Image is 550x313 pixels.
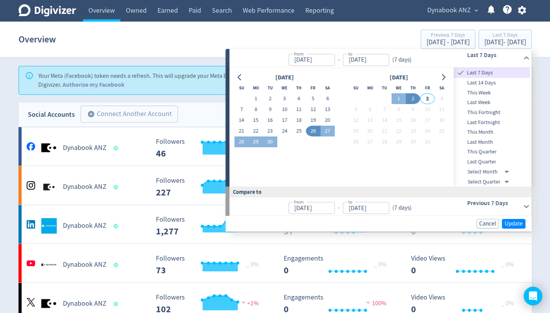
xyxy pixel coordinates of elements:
[249,104,263,115] button: 8
[468,177,512,187] div: Select Quarter
[349,104,363,115] button: 5
[292,104,306,115] button: 11
[406,104,420,115] button: 9
[19,127,532,166] a: Dynabook ANZ undefinedDynabook ANZ Followers --- Followers 46 2% Engagements 1 Engagements 1 83% ...
[406,115,420,126] button: 16
[230,67,532,187] div: from-to(7 days)Last 7 Days
[278,126,292,136] button: 24
[454,148,530,156] span: This Quarter
[363,136,377,147] button: 27
[320,126,335,136] button: 27
[63,143,107,153] h5: Dynabook ANZ
[435,82,449,93] th: Saturday
[249,136,263,147] button: 29
[468,167,512,177] div: Select Month
[19,27,56,52] h1: Overview
[454,98,530,108] div: Last Week
[426,39,470,46] div: [DATE] - [DATE]
[81,106,178,123] button: Connect Another Account
[407,255,523,275] svg: Video Views 0
[75,107,178,123] a: Connect Another Account
[454,78,530,88] div: Last 14 Days
[363,126,377,136] button: 20
[377,82,392,93] th: Tuesday
[292,126,306,136] button: 25
[63,182,107,192] h5: Dynabook ANZ
[87,110,95,118] span: add_circle
[152,255,268,275] svg: Followers ---
[320,104,335,115] button: 13
[501,261,514,268] span: _ 0%
[420,93,435,104] button: 3
[465,69,530,77] span: Last 7 Days
[363,104,377,115] button: 6
[19,205,532,244] a: Dynabook ANZ undefinedDynabook ANZ Followers --- Followers 1,277 <1% Engagements 37 Engagements 3...
[454,67,530,78] div: Last 7 Days
[263,126,277,136] button: 23
[292,82,306,93] th: Thursday
[226,187,532,197] div: Compare to
[63,260,107,269] h5: Dynabook ANZ
[454,88,530,98] div: This Week
[435,115,449,126] button: 18
[240,300,247,305] img: negative-performance.svg
[320,115,335,126] button: 20
[392,82,406,93] th: Wednesday
[152,138,268,158] svg: Followers ---
[63,221,107,231] h5: Dynabook ANZ
[320,93,335,104] button: 6
[454,147,530,157] div: This Quarter
[454,158,530,166] span: Last Quarter
[234,126,249,136] button: 21
[479,221,496,227] span: Cancel
[41,296,57,311] img: Dynabook ANZ undefined
[364,300,372,305] img: negative-performance.svg
[320,82,335,93] th: Saturday
[387,72,410,83] div: [DATE]
[420,136,435,147] button: 31
[41,179,57,195] img: Dynabook ANZ undefined
[505,221,523,227] span: Update
[63,81,125,89] a: Authorize my Facebook
[294,199,303,205] label: from
[278,115,292,126] button: 17
[435,104,449,115] button: 11
[263,93,277,104] button: 2
[113,263,120,267] span: Data last synced: 2 Oct 2025, 7:01pm (AEST)
[349,115,363,126] button: 12
[377,115,392,126] button: 14
[363,82,377,93] th: Monday
[477,219,499,229] button: Cancel
[454,138,530,146] span: Last Month
[363,115,377,126] button: 13
[249,126,263,136] button: 22
[479,30,532,49] button: Last 7 Days[DATE]- [DATE]
[278,104,292,115] button: 10
[406,136,420,147] button: 30
[467,199,520,208] h6: Previous 7 Days
[335,204,343,212] div: -
[306,104,320,115] button: 12
[454,157,530,167] div: Last Quarter
[152,177,268,197] svg: Followers ---
[467,50,520,60] h6: Last 7 Days
[234,72,245,83] button: Go to previous month
[230,49,532,67] div: from-to(7 days)Last 7 Days
[348,50,352,57] label: to
[280,255,396,275] svg: Engagements 0
[234,104,249,115] button: 7
[263,115,277,126] button: 16
[306,82,320,93] th: Friday
[406,126,420,136] button: 23
[348,199,352,205] label: to
[454,118,530,128] div: Last Fortnight
[38,69,510,92] div: Your Meta (Facebook) token needs a refresh. This will upgrade your Meta Business Manager permissi...
[349,126,363,136] button: 19
[454,108,530,117] span: This Fortnight
[454,128,530,136] span: This Month
[364,300,386,307] span: 100%
[502,219,526,229] button: Update
[246,261,259,268] span: _ 0%
[420,115,435,126] button: 17
[63,299,107,308] h5: Dynabook ANZ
